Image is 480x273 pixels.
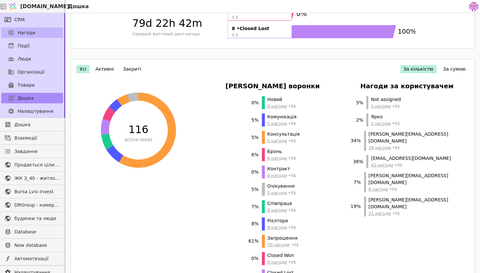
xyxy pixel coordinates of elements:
[267,200,296,207] span: Співпраця
[132,31,225,37] span: Середній життєвий цикл нагоди
[14,188,60,195] span: Bursa Lviv Invest
[371,162,451,168] span: • 0 $
[246,186,259,193] span: 5 %
[369,196,464,210] span: [PERSON_NAME][EMAIL_ADDRESS][DOMAIN_NAME]
[14,175,60,182] span: ЖК З_40 - житлова та комерційна нерухомість класу Преміум
[350,158,363,165] span: 36 %
[371,120,400,127] span: • 0 $
[369,186,464,192] span: • 0 $
[267,156,287,161] span: 6 нагоди
[267,208,287,213] span: 8 нагоди
[1,173,63,183] a: ЖК З_40 - житлова та комерційна нерухомість класу Преміум
[1,106,63,116] a: Налаштування
[267,190,296,196] span: • 0 $
[369,145,464,151] span: • 0 $
[267,121,287,126] span: 5 нагоди
[14,202,60,209] span: DRGroup - комерційна нерухоомість
[369,187,388,192] span: 8 нагоди
[369,172,464,186] span: [PERSON_NAME][EMAIL_ADDRESS][DOMAIN_NAME]
[1,41,63,51] a: Події
[124,137,152,142] text: Active leads
[14,135,60,142] span: Взаємодії
[14,148,38,155] span: Завдання
[20,3,69,10] span: [DOMAIN_NAME]
[267,104,287,109] span: 0 нагоди
[267,242,290,247] span: 70 нагоди
[246,151,259,158] span: 6 %
[267,259,296,265] span: • 0 $
[267,225,287,230] span: 9 нагоди
[1,160,63,170] a: Продається цілий будинок [PERSON_NAME] нерухомість
[267,172,296,179] span: • 0 $
[92,65,117,73] button: Активні
[1,146,63,157] a: Завдання
[1,200,63,210] a: DRGroup - комерційна нерухоомість
[14,242,60,249] span: New database
[371,162,393,167] span: 41 нагоди
[350,179,361,186] span: 7 %
[350,99,363,106] span: 5 %
[267,252,296,259] span: Closed Won
[14,229,60,235] span: Database
[267,260,287,264] span: 0 нагоди
[1,54,63,64] a: Люди
[18,69,44,76] span: Організації
[76,65,89,73] button: Усі
[267,224,296,230] span: • 0 $
[1,119,63,130] a: Дошка
[267,96,296,103] span: Новий
[14,215,60,222] span: будинки та люди
[398,27,416,35] text: 100%
[226,81,320,91] h3: [PERSON_NAME] воронки
[400,65,437,73] button: За кількістю
[371,96,401,103] span: Not assigned
[267,190,287,195] span: 5 нагоди
[18,29,35,36] span: Нагоди
[267,148,296,155] span: Бронь
[350,203,361,210] span: 19 %
[267,138,300,144] span: • 0 $
[1,240,63,250] a: New database
[1,80,63,90] a: Товари
[1,14,63,25] a: CRM
[232,32,288,38] span: 0 $
[14,16,25,23] span: CRM
[1,227,63,237] a: Database
[246,203,259,210] span: 7 %
[1,186,63,197] a: Bursa Lviv Invest
[371,155,451,162] span: [EMAIL_ADDRESS][DOMAIN_NAME]
[371,113,400,120] span: Ярко
[14,121,60,128] span: Дошка
[267,131,300,138] span: Консультація
[246,117,259,124] span: 5 %
[371,104,391,109] span: 5 нагоди
[267,242,299,248] span: • 0 $
[232,14,288,20] span: 0 $
[7,0,65,13] a: [DOMAIN_NAME]
[18,108,53,115] span: Налаштування
[267,235,299,242] span: Запрошення
[1,133,63,143] a: Взаємодії
[8,0,18,13] img: Logo
[369,211,391,216] span: 21 нагоди
[1,67,63,77] a: Організації
[246,99,259,106] span: 0 %
[120,65,145,73] button: Закриті
[267,103,296,109] span: • 0 $
[369,210,464,216] span: • 0 $
[360,81,454,91] h3: Нагоди за користувачем
[128,123,148,136] text: 116
[267,207,296,213] span: • 0 $
[267,165,296,172] span: Контракт
[267,173,287,178] span: 0 нагоди
[350,117,363,124] span: 2 %
[18,95,34,102] span: Дошка
[267,217,296,224] span: Рієлтори
[267,113,296,120] span: Комунікація
[440,65,469,73] button: За сумою
[246,134,259,141] span: 5 %
[369,145,391,150] span: 39 нагоди
[267,155,296,161] span: • 0 $
[232,25,288,32] strong: 8 • Closed Lost
[18,82,35,89] span: Товари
